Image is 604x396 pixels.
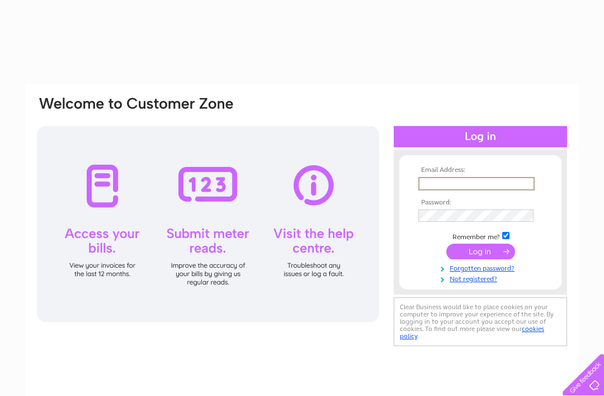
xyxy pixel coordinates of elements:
[394,297,567,346] div: Clear Business would like to place cookies on your computer to improve your experience of the sit...
[416,199,545,207] th: Password:
[418,262,545,273] a: Forgotten password?
[418,273,545,283] a: Not registered?
[416,166,545,174] th: Email Address:
[416,230,545,241] td: Remember me?
[446,244,515,259] input: Submit
[400,325,544,340] a: cookies policy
